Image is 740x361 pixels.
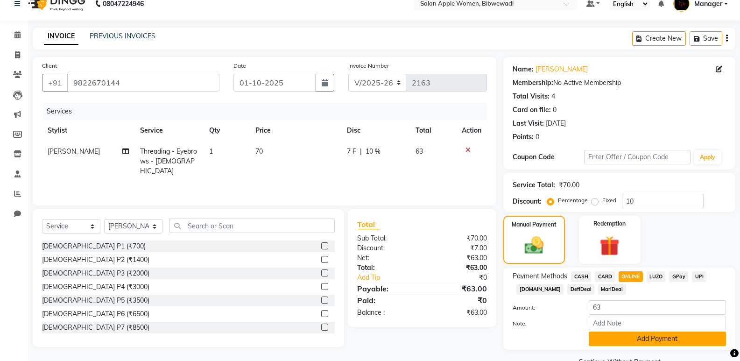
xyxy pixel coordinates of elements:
div: ₹63.00 [422,263,494,273]
div: 0 [553,105,557,115]
label: Manual Payment [512,220,557,229]
span: Threading - Eyebrows - [DEMOGRAPHIC_DATA] [140,147,197,175]
div: Sub Total: [350,234,422,243]
th: Disc [341,120,410,141]
div: [DEMOGRAPHIC_DATA] P6 (₹6500) [42,309,149,319]
input: Amount [589,300,726,315]
img: _cash.svg [519,234,550,256]
img: _gift.svg [593,234,626,258]
label: Client [42,62,57,70]
div: Net: [350,253,422,263]
input: Search by Name/Mobile/Email/Code [67,74,219,92]
label: Date [233,62,246,70]
th: Service [134,120,204,141]
div: ₹0 [422,295,494,306]
button: +91 [42,74,68,92]
th: Total [410,120,456,141]
div: Discount: [513,197,542,206]
input: Enter Offer / Coupon Code [584,150,691,164]
input: Add Note [589,316,726,330]
button: Apply [694,150,721,164]
div: Total: [350,263,422,273]
div: [DEMOGRAPHIC_DATA] P5 (₹3500) [42,296,149,305]
span: Payment Methods [513,271,567,281]
span: 70 [255,147,263,156]
a: [PERSON_NAME] [536,64,588,74]
span: 10 % [366,147,381,156]
div: ₹0 [434,273,494,283]
div: Coupon Code [513,152,584,162]
div: Service Total: [513,180,555,190]
span: CASH [571,271,591,282]
span: DefiDeal [567,284,594,295]
div: 0 [536,132,539,142]
div: Total Visits: [513,92,550,101]
div: [DEMOGRAPHIC_DATA] P3 (₹2000) [42,269,149,278]
div: Last Visit: [513,119,544,128]
input: Search or Scan [169,219,335,233]
div: Membership: [513,78,553,88]
label: Amount: [506,304,581,312]
div: [DEMOGRAPHIC_DATA] P4 (₹3000) [42,282,149,292]
div: Paid: [350,295,422,306]
span: GPay [669,271,688,282]
div: ₹63.00 [422,308,494,318]
label: Fixed [602,196,616,205]
div: Card on file: [513,105,551,115]
span: ONLINE [619,271,643,282]
div: Payable: [350,283,422,294]
div: No Active Membership [513,78,726,88]
span: 1 [209,147,213,156]
div: ₹70.00 [422,234,494,243]
label: Redemption [593,219,626,228]
div: ₹70.00 [559,180,579,190]
span: 63 [416,147,423,156]
span: [PERSON_NAME] [48,147,100,156]
div: Discount: [350,243,422,253]
a: PREVIOUS INVOICES [90,32,155,40]
div: ₹63.00 [422,253,494,263]
button: Add Payment [589,332,726,346]
button: Save [690,31,722,46]
span: Total [357,219,379,229]
span: CARD [595,271,615,282]
span: UPI [692,271,706,282]
th: Action [456,120,487,141]
th: Qty [204,120,250,141]
div: Name: [513,64,534,74]
th: Stylist [42,120,134,141]
th: Price [250,120,341,141]
label: Invoice Number [348,62,389,70]
div: Services [43,103,494,120]
label: Note: [506,319,581,328]
div: Balance : [350,308,422,318]
div: ₹7.00 [422,243,494,253]
div: [DATE] [546,119,566,128]
a: Add Tip [350,273,434,283]
span: [DOMAIN_NAME] [516,284,564,295]
label: Percentage [558,196,588,205]
div: [DEMOGRAPHIC_DATA] P2 (₹1400) [42,255,149,265]
div: [DEMOGRAPHIC_DATA] P7 (₹8500) [42,323,149,333]
div: ₹63.00 [422,283,494,294]
span: MariDeal [598,284,626,295]
button: Create New [632,31,686,46]
span: LUZO [647,271,666,282]
div: Points: [513,132,534,142]
a: INVOICE [44,28,78,45]
div: 4 [551,92,555,101]
span: 7 F [347,147,356,156]
span: | [360,147,362,156]
div: [DEMOGRAPHIC_DATA] P1 (₹700) [42,241,146,251]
